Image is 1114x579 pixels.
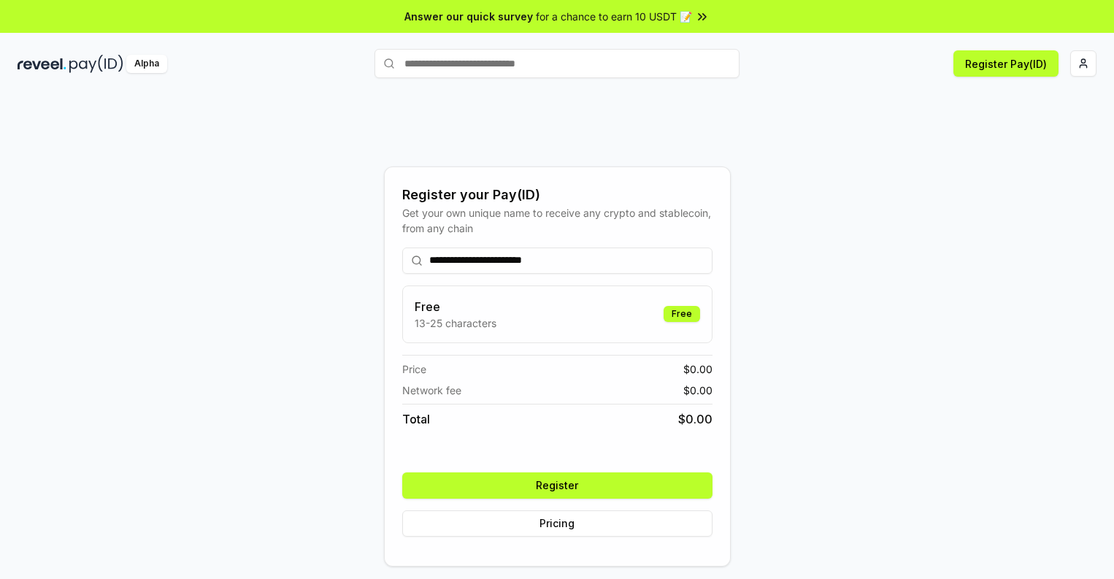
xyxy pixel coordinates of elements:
[415,315,496,331] p: 13-25 characters
[402,205,712,236] div: Get your own unique name to receive any crypto and stablecoin, from any chain
[664,306,700,322] div: Free
[683,383,712,398] span: $ 0.00
[402,472,712,499] button: Register
[402,383,461,398] span: Network fee
[415,298,496,315] h3: Free
[18,55,66,73] img: reveel_dark
[126,55,167,73] div: Alpha
[402,185,712,205] div: Register your Pay(ID)
[953,50,1059,77] button: Register Pay(ID)
[402,410,430,428] span: Total
[678,410,712,428] span: $ 0.00
[683,361,712,377] span: $ 0.00
[402,361,426,377] span: Price
[69,55,123,73] img: pay_id
[402,510,712,537] button: Pricing
[404,9,533,24] span: Answer our quick survey
[536,9,692,24] span: for a chance to earn 10 USDT 📝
